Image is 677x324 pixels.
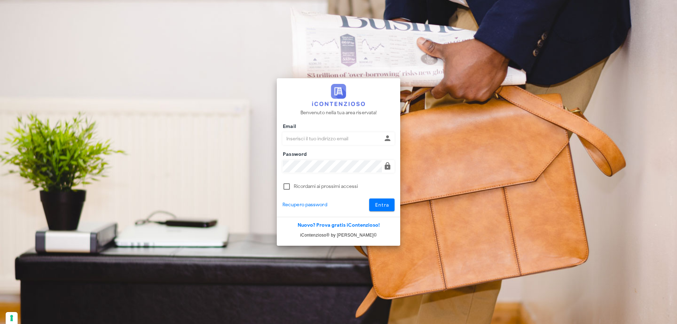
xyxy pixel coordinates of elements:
label: Password [281,151,307,158]
a: Nuovo? Prova gratis iContenzioso! [298,222,380,228]
a: Recupero password [282,201,327,209]
label: Email [281,123,296,130]
button: Entra [369,198,395,211]
label: Ricordami ai prossimi accessi [294,183,395,190]
p: iContenzioso® by [PERSON_NAME]© [277,232,400,239]
p: Benvenuto nella tua area riservata! [300,109,377,117]
span: Entra [375,202,389,208]
input: Inserisci il tuo indirizzo email [283,133,382,145]
button: Le tue preferenze relative al consenso per le tecnologie di tracciamento [6,312,18,324]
